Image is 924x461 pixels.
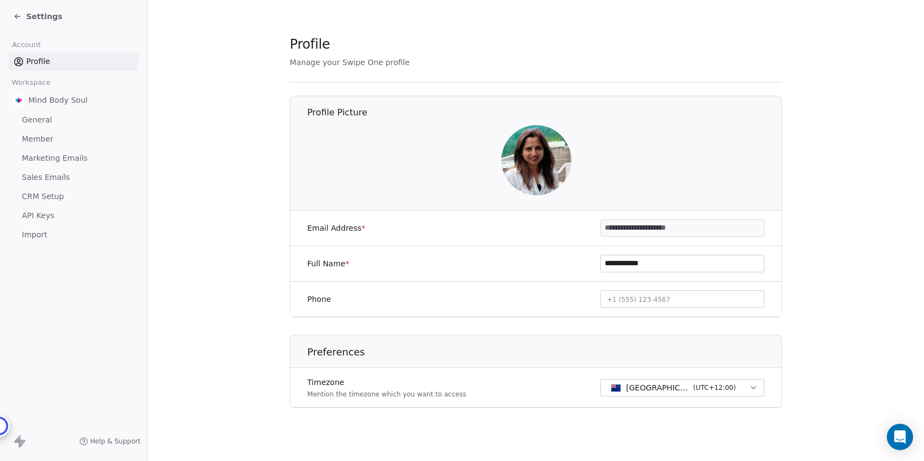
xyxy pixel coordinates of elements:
a: Marketing Emails [9,149,138,167]
a: Profile [9,52,138,71]
span: Manage your Swipe One profile [290,58,410,67]
label: Email Address [307,223,365,234]
span: Help & Support [90,437,141,446]
img: MBS-Logo.png [13,95,24,106]
span: CRM Setup [22,191,64,202]
div: Open Intercom Messenger [887,424,913,450]
a: Sales Emails [9,168,138,186]
span: Account [7,37,45,53]
span: Import [22,229,47,241]
span: Mind Body Soul [28,95,87,106]
span: Workspace [7,74,55,91]
span: General [22,114,52,126]
a: Member [9,130,138,148]
label: Phone [307,294,331,305]
span: Profile [290,36,330,52]
button: +1 (555) 123-4567 [600,290,764,308]
a: Settings [13,11,62,22]
span: ( UTC+12:00 ) [693,383,736,393]
span: [GEOGRAPHIC_DATA] - NZST [626,382,689,393]
label: Timezone [307,377,466,388]
a: General [9,111,138,129]
span: Member [22,133,54,145]
a: Help & Support [79,437,141,446]
label: Full Name [307,258,349,269]
span: Marketing Emails [22,153,87,164]
span: Settings [26,11,62,22]
h1: Profile Picture [307,107,782,119]
span: Sales Emails [22,172,70,183]
img: XiTptkMub3Q4enhaRViSBwjXX6zLBR2zzT8bmJnLAqk [501,125,571,195]
a: Import [9,226,138,244]
h1: Preferences [307,346,782,359]
span: API Keys [22,210,54,221]
button: [GEOGRAPHIC_DATA] - NZST(UTC+12:00) [600,379,764,396]
a: CRM Setup [9,188,138,206]
span: Profile [26,56,50,67]
p: Mention the timezone which you want to access [307,390,466,399]
span: +1 (555) 123-4567 [607,296,670,304]
a: API Keys [9,207,138,225]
